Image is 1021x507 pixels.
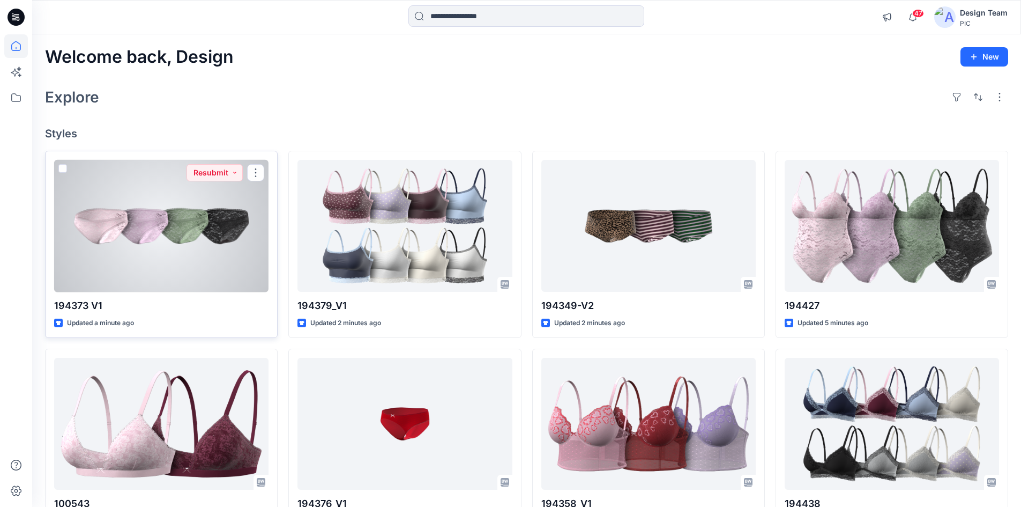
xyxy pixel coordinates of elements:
[785,298,999,313] p: 194427
[297,358,512,490] a: 194376_V1
[785,358,999,490] a: 194438
[554,318,625,329] p: Updated 2 minutes ago
[45,47,234,67] h2: Welcome back, Design
[45,127,1008,140] h4: Styles
[310,318,381,329] p: Updated 2 minutes ago
[798,318,868,329] p: Updated 5 minutes ago
[934,6,956,28] img: avatar
[54,298,269,313] p: 194373 V1
[541,298,756,313] p: 194349-V2
[45,89,99,106] h2: Explore
[54,160,269,292] a: 194373 V1
[297,298,512,313] p: 194379_V1
[541,160,756,292] a: 194349-V2
[297,160,512,292] a: 194379_V1
[960,19,1008,27] div: PIC
[54,358,269,490] a: 100543
[960,6,1008,19] div: Design Team
[541,358,756,490] a: 194358_V1
[785,160,999,292] a: 194427
[67,318,134,329] p: Updated a minute ago
[912,9,924,18] span: 47
[960,47,1008,67] button: New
